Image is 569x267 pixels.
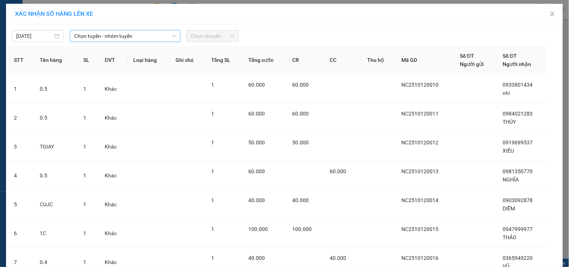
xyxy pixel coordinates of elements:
[34,161,77,190] td: 0.5
[83,230,86,236] span: 1
[503,90,510,96] span: nhi
[83,201,86,207] span: 1
[503,82,533,88] span: 0933801434
[549,11,555,17] span: close
[34,190,77,219] td: CUJC
[83,259,86,265] span: 1
[8,46,34,75] th: STT
[83,86,86,92] span: 1
[503,255,533,261] span: 0365949220
[211,255,214,261] span: 1
[293,139,309,145] span: 50.000
[503,53,517,59] span: Số ĐT
[402,168,439,174] span: NC2510120013
[211,168,214,174] span: 1
[99,190,127,219] td: Khác
[83,144,86,150] span: 1
[99,219,127,248] td: Khác
[34,103,77,132] td: 0.5
[248,255,265,261] span: 40.000
[503,197,533,203] span: 0903092878
[503,177,519,183] span: NGHĨA
[460,61,484,67] span: Người gửi
[503,61,531,67] span: Người nhận
[293,111,309,117] span: 60.000
[211,226,214,232] span: 1
[172,34,176,38] span: down
[70,18,314,28] li: 26 Phó Cơ Điều, Phường 12
[324,46,362,75] th: CC
[99,75,127,103] td: Khác
[293,226,312,232] span: 100.000
[34,75,77,103] td: 0.5
[211,197,214,203] span: 1
[293,82,309,88] span: 60.000
[8,190,34,219] td: 5
[15,10,93,17] span: XÁC NHẬN SỐ HÀNG LÊN XE
[70,28,314,37] li: Hotline: 02839552959
[503,139,533,145] span: 0919699537
[402,226,439,232] span: NC2510120015
[248,226,268,232] span: 100.000
[191,30,234,42] span: Chọn chuyến
[211,139,214,145] span: 1
[248,139,265,145] span: 50.000
[99,46,127,75] th: ĐVT
[402,139,439,145] span: NC2510120012
[211,82,214,88] span: 1
[77,46,99,75] th: SL
[34,219,77,248] td: 1C
[99,103,127,132] td: Khác
[503,168,533,174] span: 0981350770
[503,119,516,125] span: THÚY
[74,30,176,42] span: Chọn tuyến - nhóm tuyến
[402,197,439,203] span: NC2510120014
[396,46,454,75] th: Mã GD
[460,53,474,59] span: Số ĐT
[330,168,347,174] span: 60.000
[16,32,53,40] input: 12/10/2025
[361,46,396,75] th: Thu hộ
[242,46,287,75] th: Tổng cước
[402,82,439,88] span: NC2510120010
[9,9,47,47] img: logo.jpg
[8,132,34,161] td: 3
[248,111,265,117] span: 60.000
[83,115,86,121] span: 1
[8,161,34,190] td: 4
[83,172,86,178] span: 1
[9,54,104,67] b: GỬI : Trạm Năm Căn
[503,148,514,154] span: XIẾU
[503,111,533,117] span: 0984021283
[34,132,77,161] td: TGIAY
[170,46,205,75] th: Ghi chú
[542,4,563,25] button: Close
[402,255,439,261] span: NC2510120016
[293,197,309,203] span: 40.000
[99,132,127,161] td: Khác
[211,111,214,117] span: 1
[248,197,265,203] span: 40.000
[8,103,34,132] td: 2
[205,46,242,75] th: Tổng SL
[287,46,324,75] th: CR
[34,46,77,75] th: Tên hàng
[330,255,347,261] span: 40.000
[99,161,127,190] td: Khác
[402,111,439,117] span: NC2510120011
[503,234,517,240] span: THẢO
[503,226,533,232] span: 0947999977
[248,168,265,174] span: 60.000
[503,205,515,211] span: DIỄM
[128,46,170,75] th: Loại hàng
[8,219,34,248] td: 6
[248,82,265,88] span: 60.000
[8,75,34,103] td: 1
